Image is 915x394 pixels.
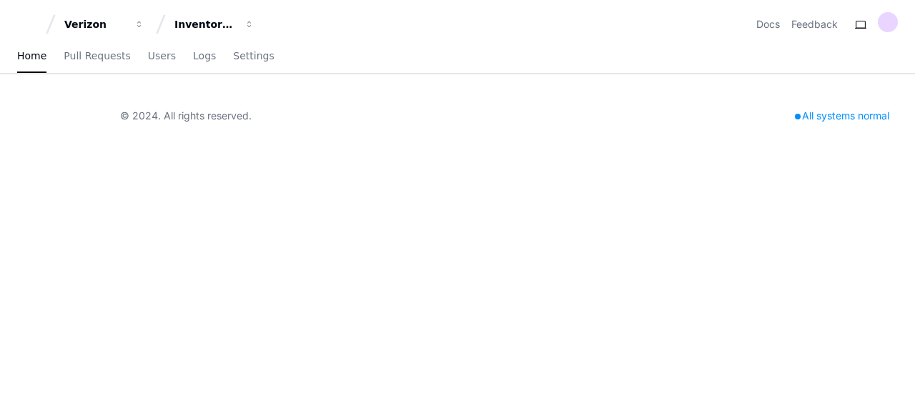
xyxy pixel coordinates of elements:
span: Users [148,51,176,60]
button: Verizon [59,11,150,37]
button: Feedback [791,17,838,31]
a: Docs [756,17,780,31]
span: Logs [193,51,216,60]
span: Settings [233,51,274,60]
div: Verizon [64,17,126,31]
span: Pull Requests [64,51,130,60]
a: Pull Requests [64,40,130,73]
a: Home [17,40,46,73]
span: Home [17,51,46,60]
div: All systems normal [786,106,898,126]
div: Inventory Management [174,17,236,31]
a: Users [148,40,176,73]
div: © 2024. All rights reserved. [120,109,252,123]
a: Settings [233,40,274,73]
a: Logs [193,40,216,73]
button: Inventory Management [169,11,260,37]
